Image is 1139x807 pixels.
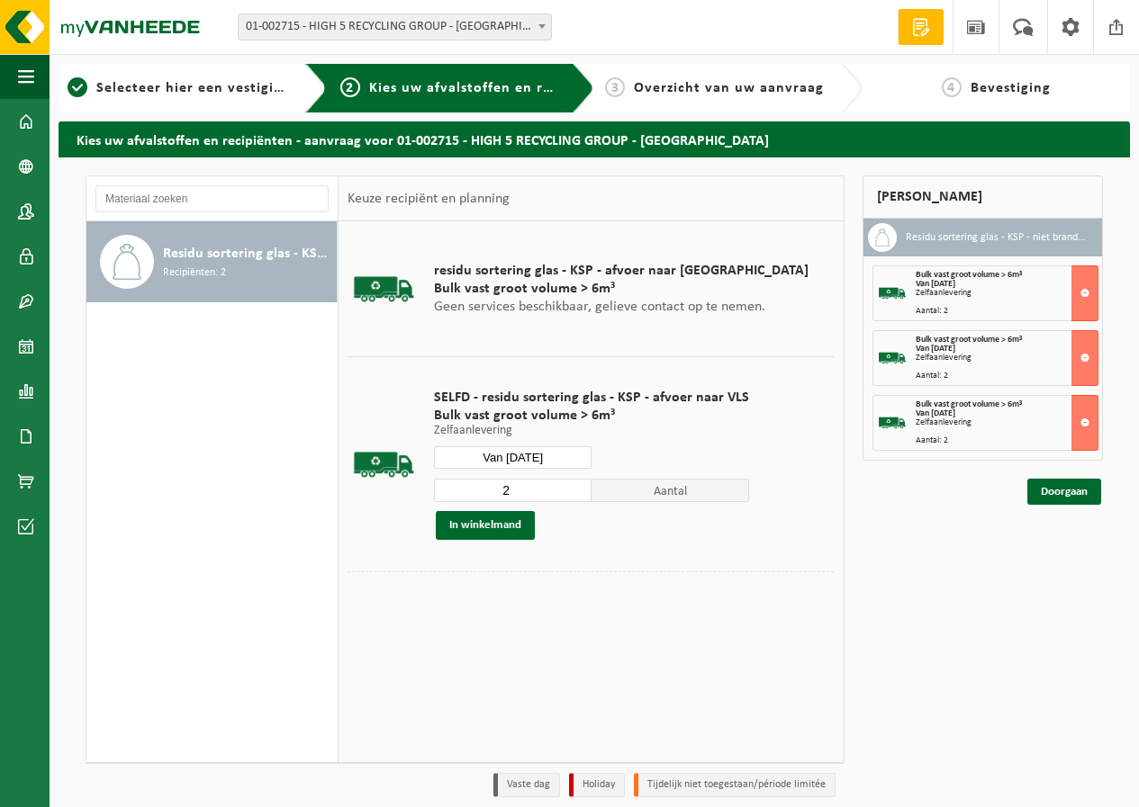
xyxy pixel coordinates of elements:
[163,243,332,265] span: Residu sortering glas - KSP - niet brandbaar
[916,354,1098,363] div: Zelfaanlevering
[634,81,824,95] span: Overzicht van uw aanvraag
[425,244,818,334] div: Geen services beschikbaar, gelieve contact op te nemen.
[95,185,329,212] input: Materiaal zoeken
[916,335,1022,345] span: Bulk vast groot volume > 6m³
[916,372,1098,381] div: Aantal: 2
[86,221,338,302] button: Residu sortering glas - KSP - niet brandbaar Recipiënten: 2
[493,773,560,797] li: Vaste dag
[96,81,291,95] span: Selecteer hier een vestiging
[916,289,1098,298] div: Zelfaanlevering
[59,121,1130,157] h2: Kies uw afvalstoffen en recipiënten - aanvraag voor 01-002715 - HIGH 5 RECYCLING GROUP - [GEOGRAP...
[1027,479,1101,505] a: Doorgaan
[436,511,535,540] button: In winkelmand
[434,446,592,469] input: Selecteer datum
[916,270,1022,280] span: Bulk vast groot volume > 6m³
[916,408,955,418] strong: Van [DATE]
[942,77,962,97] span: 4
[434,425,749,437] p: Zelfaanlevering
[434,389,749,407] span: SELFD - residu sortering glas - KSP - afvoer naar VLS
[605,77,625,97] span: 3
[906,223,1089,252] h3: Residu sortering glas - KSP - niet brandbaar
[916,279,955,289] strong: Van [DATE]
[238,13,552,40] span: 01-002715 - HIGH 5 RECYCLING GROUP - ANTWERPEN
[339,176,519,221] div: Keuze recipiënt en planning
[163,265,226,282] span: Recipiënten: 2
[916,307,1098,316] div: Aantal: 2
[916,418,1098,427] div: Zelfaanlevering
[916,344,955,354] strong: Van [DATE]
[369,81,617,95] span: Kies uw afvalstoffen en recipiënten
[239,14,551,40] span: 01-002715 - HIGH 5 RECYCLING GROUP - ANTWERPEN
[68,77,291,99] a: 1Selecteer hier een vestiging
[592,479,749,502] span: Aantal
[634,773,836,797] li: Tijdelijk niet toegestaan/période limitée
[340,77,360,97] span: 2
[434,262,809,280] span: residu sortering glas - KSP - afvoer naar [GEOGRAPHIC_DATA]
[916,436,1098,445] div: Aantal: 2
[916,399,1022,409] span: Bulk vast groot volume > 6m³
[434,407,749,425] span: Bulk vast groot volume > 6m³
[569,773,625,797] li: Holiday
[863,175,1104,219] div: [PERSON_NAME]
[971,81,1051,95] span: Bevestiging
[68,77,87,97] span: 1
[434,280,809,298] span: Bulk vast groot volume > 6m³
